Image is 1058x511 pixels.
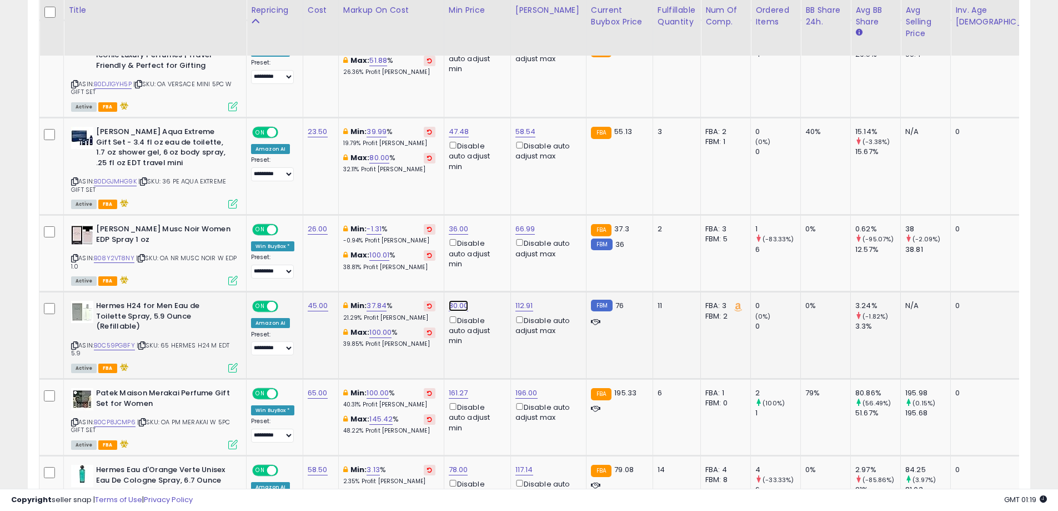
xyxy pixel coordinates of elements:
small: (0.15%) [912,399,935,408]
div: Repricing [251,4,298,16]
small: (-85.86%) [863,475,894,484]
i: hazardous material [117,199,129,207]
small: (-2.09%) [912,235,940,244]
div: Disable auto adjust min [449,140,502,172]
span: OFF [277,225,294,235]
div: 15.14% [855,127,900,137]
div: Win BuyBox * [251,241,294,251]
div: ASIN: [71,388,238,448]
b: Max: [350,414,370,424]
p: 38.81% Profit [PERSON_NAME] [343,264,435,271]
div: 51.67% [855,408,900,418]
b: Min: [350,126,367,137]
div: 80.86% [855,388,900,398]
i: Revert to store-level Max Markup [427,252,432,258]
div: 0.62% [855,224,900,234]
a: 78.00 [449,464,468,475]
div: FBM: 1 [705,137,742,147]
span: 37.3 [614,224,629,234]
p: 19.79% Profit [PERSON_NAME] [343,140,435,147]
div: % [343,388,435,409]
img: 412Jurk2tzL._SL40_.jpg [71,224,93,246]
small: (-1.82%) [863,312,888,321]
span: All listings currently available for purchase on Amazon [71,440,97,450]
b: Patek Maison Merakai Perfume Gift Set for Women [96,388,231,411]
a: 23.50 [308,126,328,137]
span: 76 [615,300,624,311]
span: 55.13 [614,126,632,137]
small: (-3.38%) [863,137,890,146]
strong: Copyright [11,494,52,505]
small: (0%) [755,137,771,146]
a: 80.00 [449,300,469,311]
div: 3.3% [855,321,900,331]
b: Min: [350,224,367,234]
b: [PERSON_NAME] Aqua Extreme Gift Set - 3.4 fl oz eau de toilette, 1.7 oz shower gel, 6 oz body spr... [96,127,231,171]
div: 195.98 [905,388,950,398]
div: 2 [755,388,800,398]
p: 26.36% Profit [PERSON_NAME] [343,68,435,76]
div: % [343,250,435,271]
div: Disable auto adjust max [515,314,578,336]
div: Preset: [251,331,294,356]
i: hazardous material [117,440,129,448]
p: 39.85% Profit [PERSON_NAME] [343,340,435,348]
a: 45.00 [308,300,328,311]
p: 40.31% Profit [PERSON_NAME] [343,401,435,409]
div: 0% [805,465,842,475]
div: Preset: [251,156,294,181]
div: Num of Comp. [705,4,746,28]
div: Ordered Items [755,4,796,28]
span: All listings currently available for purchase on Amazon [71,364,97,373]
div: Disable auto adjust min [449,314,502,346]
div: 0% [805,301,842,311]
div: [PERSON_NAME] [515,4,581,16]
b: [PERSON_NAME] Musc Noir Women EDP Spray 1 oz [96,224,231,247]
span: OFF [277,302,294,311]
div: 0 [755,301,800,311]
a: 196.00 [515,388,538,399]
a: B0CP8JCMP6 [94,418,136,427]
a: -1.31 [367,224,382,235]
a: Terms of Use [95,494,142,505]
div: 4 [755,465,800,475]
div: % [343,56,435,76]
b: Min: [350,388,367,398]
i: Revert to store-level Max Markup [427,155,432,161]
div: 15.67% [855,147,900,157]
div: N/A [905,301,942,311]
div: FBA: 3 [705,301,742,311]
span: All listings currently available for purchase on Amazon [71,102,97,112]
i: This overrides the store level min markup for this listing [343,225,348,232]
div: Title [68,4,242,16]
div: Min Price [449,4,506,16]
div: FBM: 8 [705,475,742,485]
div: Disable auto adjust max [515,478,578,499]
span: OFF [277,128,294,137]
small: (3.97%) [912,475,936,484]
div: FBM: 5 [705,234,742,244]
span: | SKU: 65 HERMES H24 M EDT 5.9 [71,341,229,358]
div: 14 [658,465,692,475]
span: ON [253,302,267,311]
a: 37.84 [367,300,387,311]
img: 41TjHG0H2iL._SL40_.jpg [71,301,93,323]
a: B0DGJMHG9K [94,177,137,186]
span: ON [253,128,267,137]
small: FBA [591,465,611,477]
div: FBA: 3 [705,224,742,234]
small: FBA [591,127,611,139]
span: OFF [277,466,294,475]
span: | SKU: 36 PE AQUA EXTREME GIFT SET [71,177,226,194]
div: 0 [955,127,1045,137]
div: FBM: 0 [705,398,742,408]
span: All listings currently available for purchase on Amazon [71,276,97,286]
a: 58.50 [308,464,328,475]
div: % [343,414,435,435]
div: ASIN: [71,127,238,207]
div: Inv. Age [DEMOGRAPHIC_DATA] [955,4,1049,28]
span: 79.08 [614,464,634,475]
small: FBA [591,388,611,400]
span: FBA [98,440,117,450]
div: Disable auto adjust max [515,140,578,161]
